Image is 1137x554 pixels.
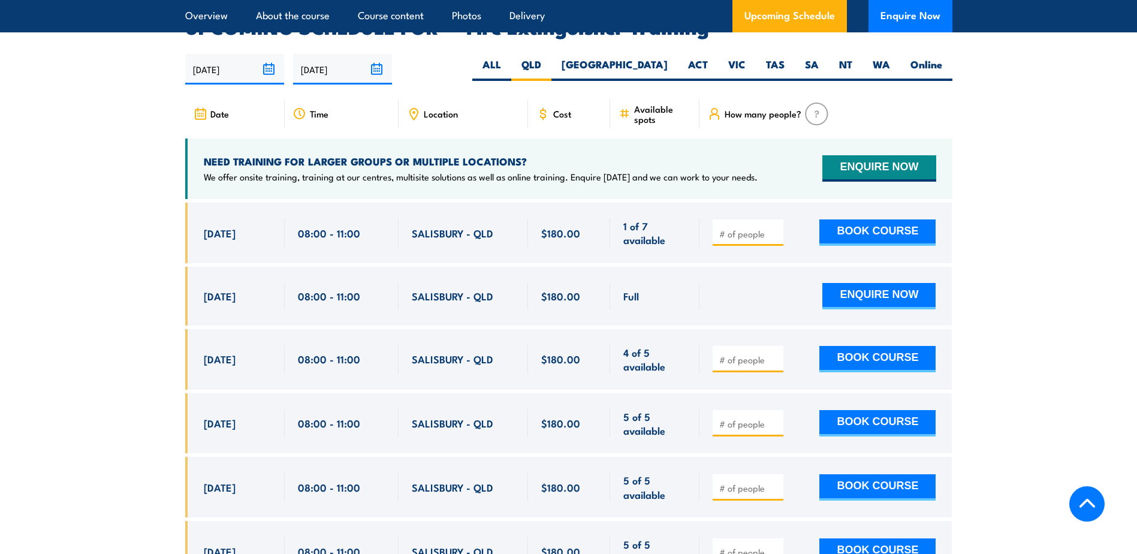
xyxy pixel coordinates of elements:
[204,226,236,240] span: [DATE]
[725,109,801,119] span: How many people?
[298,289,360,303] span: 08:00 - 11:00
[541,226,580,240] span: $180.00
[541,416,580,430] span: $180.00
[819,346,936,372] button: BOOK COURSE
[541,480,580,494] span: $180.00
[412,352,493,366] span: SALISBURY - QLD
[623,219,686,247] span: 1 of 7 available
[551,58,678,81] label: [GEOGRAPHIC_DATA]
[541,289,580,303] span: $180.00
[819,474,936,501] button: BOOK COURSE
[412,480,493,494] span: SALISBURY - QLD
[204,480,236,494] span: [DATE]
[210,109,229,119] span: Date
[412,226,493,240] span: SALISBURY - QLD
[204,171,758,183] p: We offer onsite training, training at our centres, multisite solutions as well as online training...
[719,228,779,240] input: # of people
[634,104,691,124] span: Available spots
[678,58,718,81] label: ACT
[412,289,493,303] span: SALISBURY - QLD
[204,289,236,303] span: [DATE]
[185,54,284,85] input: From date
[511,58,551,81] label: QLD
[719,482,779,494] input: # of people
[553,109,571,119] span: Cost
[822,283,936,309] button: ENQUIRE NOW
[412,416,493,430] span: SALISBURY - QLD
[185,18,952,35] h2: UPCOMING SCHEDULE FOR - "Fire Extinguisher Training"
[719,418,779,430] input: # of people
[756,58,795,81] label: TAS
[298,226,360,240] span: 08:00 - 11:00
[623,289,639,303] span: Full
[293,54,392,85] input: To date
[298,416,360,430] span: 08:00 - 11:00
[298,352,360,366] span: 08:00 - 11:00
[541,352,580,366] span: $180.00
[900,58,952,81] label: Online
[204,352,236,366] span: [DATE]
[822,155,936,182] button: ENQUIRE NOW
[623,473,686,501] span: 5 of 5 available
[310,109,328,119] span: Time
[719,354,779,366] input: # of people
[862,58,900,81] label: WA
[623,410,686,438] span: 5 of 5 available
[204,155,758,168] h4: NEED TRAINING FOR LARGER GROUPS OR MULTIPLE LOCATIONS?
[829,58,862,81] label: NT
[819,219,936,246] button: BOOK COURSE
[472,58,511,81] label: ALL
[623,345,686,374] span: 4 of 5 available
[795,58,829,81] label: SA
[424,109,458,119] span: Location
[204,416,236,430] span: [DATE]
[819,410,936,436] button: BOOK COURSE
[718,58,756,81] label: VIC
[298,480,360,494] span: 08:00 - 11:00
